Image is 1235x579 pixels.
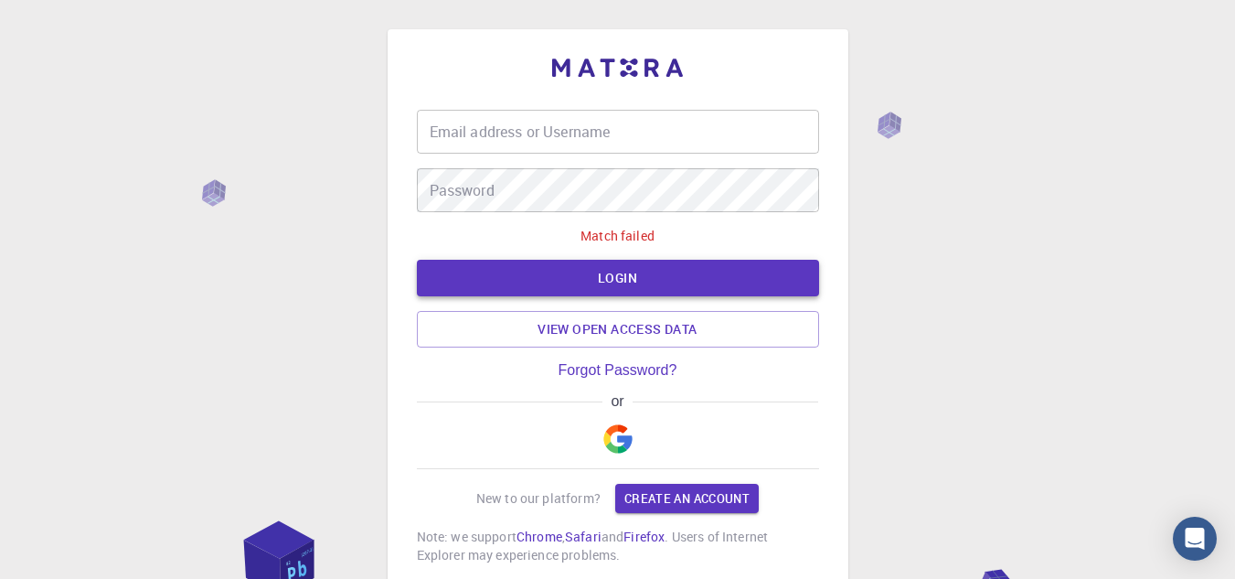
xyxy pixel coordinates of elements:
[623,528,665,545] a: Firefox
[417,311,819,348] a: View open access data
[603,424,633,454] img: Google
[417,528,819,564] p: Note: we support , and . Users of Internet Explorer may experience problems.
[580,227,655,245] p: Match failed
[565,528,602,545] a: Safari
[559,362,677,379] a: Forgot Password?
[602,393,633,410] span: or
[476,489,601,508] p: New to our platform?
[516,528,562,545] a: Chrome
[1173,517,1217,561] div: Open Intercom Messenger
[615,484,759,513] a: Create an account
[417,260,819,296] button: LOGIN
